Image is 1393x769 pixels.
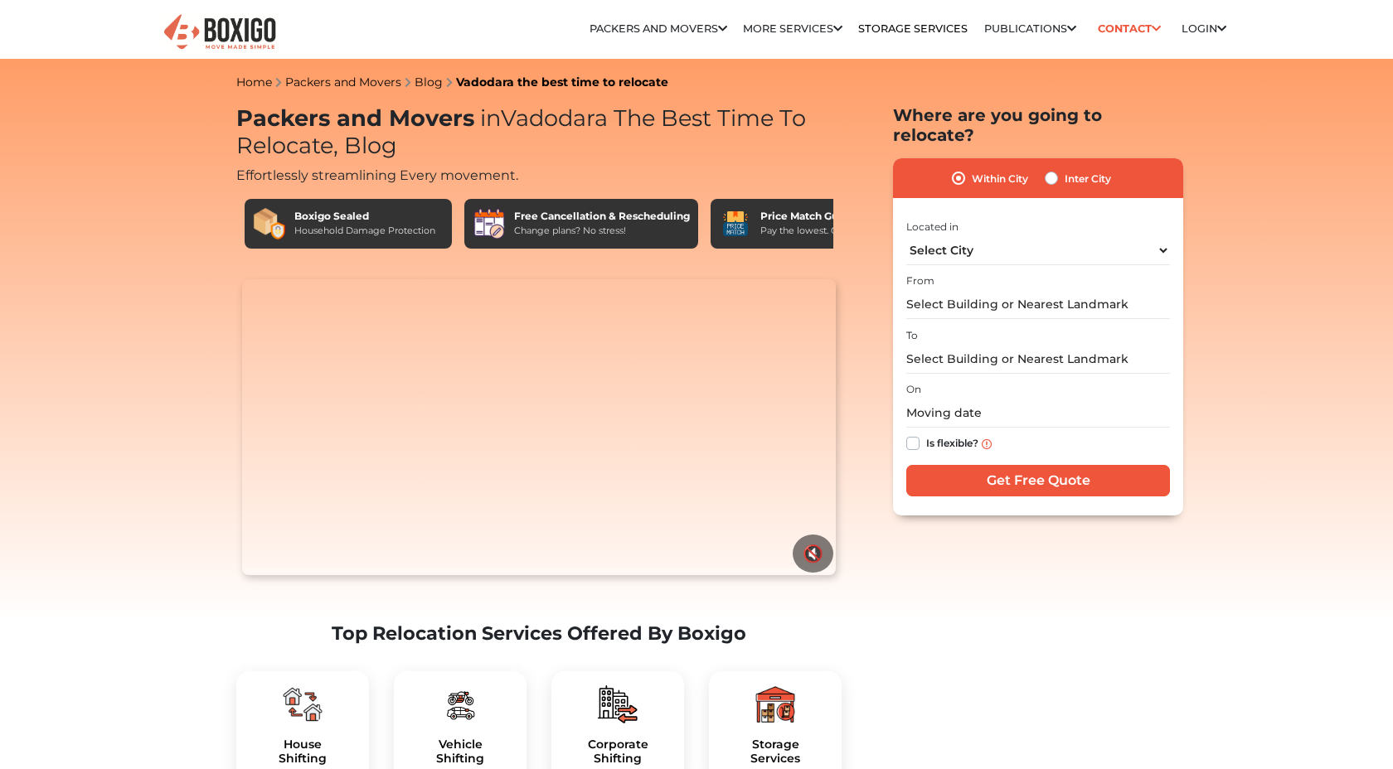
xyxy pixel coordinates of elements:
[598,684,638,724] img: boxigo_packers_and_movers_plan
[1065,168,1111,188] label: Inter City
[285,75,401,89] a: Packers and Movers
[236,167,518,183] span: Effortlessly streamlining Every movement.
[906,290,1170,319] input: Select Building or Nearest Landmark
[565,738,671,766] h5: Corporate Shifting
[906,382,921,397] label: On
[1182,22,1226,35] a: Login
[1092,16,1166,41] a: Contact
[253,207,286,240] img: Boxigo Sealed
[294,209,435,224] div: Boxigo Sealed
[755,684,795,724] img: boxigo_packers_and_movers_plan
[906,220,959,235] label: Located in
[743,22,842,35] a: More services
[906,328,918,343] label: To
[250,738,356,766] a: HouseShifting
[858,22,968,35] a: Storage Services
[906,465,1170,496] input: Get Free Quote
[236,622,842,645] h2: Top Relocation Services Offered By Boxigo
[236,104,806,159] span: Vadodara The Best Time To Relocate, Blog
[760,209,886,224] div: Price Match Guarantee
[473,207,506,240] img: Free Cancellation & Rescheduling
[294,224,435,238] div: Household Damage Protection
[926,433,978,451] label: Is flexible?
[415,75,443,89] a: Blog
[893,105,1183,145] h2: Where are you going to relocate?
[982,439,992,449] img: info
[906,399,1170,428] input: Moving date
[565,738,671,766] a: CorporateShifting
[407,738,513,766] h5: Vehicle Shifting
[480,104,501,132] span: in
[456,75,668,89] a: Vadodara the best time to relocate
[514,224,690,238] div: Change plans? No stress!
[590,22,727,35] a: Packers and Movers
[236,75,272,89] a: Home
[972,168,1028,188] label: Within City
[250,738,356,766] h5: House Shifting
[906,345,1170,374] input: Select Building or Nearest Landmark
[719,207,752,240] img: Price Match Guarantee
[407,738,513,766] a: VehicleShifting
[236,105,842,159] h1: Packers and Movers
[760,224,886,238] div: Pay the lowest. Guaranteed!
[984,22,1076,35] a: Publications
[722,738,828,766] h5: Storage Services
[514,209,690,224] div: Free Cancellation & Rescheduling
[793,534,833,573] button: 🔇
[722,738,828,766] a: StorageServices
[440,684,480,724] img: boxigo_packers_and_movers_plan
[242,279,835,576] video: Your browser does not support the video tag.
[283,684,323,724] img: boxigo_packers_and_movers_plan
[162,12,278,53] img: Boxigo
[906,273,934,288] label: From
